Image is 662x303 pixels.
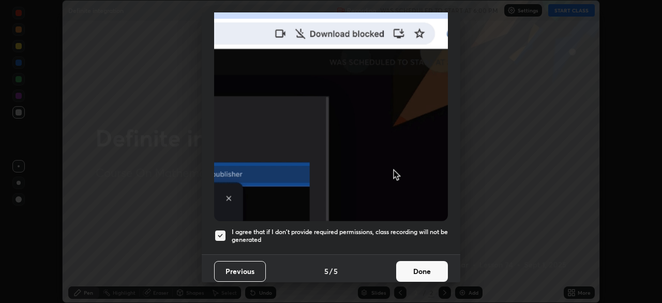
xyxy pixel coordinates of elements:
[334,266,338,277] h4: 5
[396,261,448,282] button: Done
[214,261,266,282] button: Previous
[329,266,333,277] h4: /
[232,228,448,244] h5: I agree that if I don't provide required permissions, class recording will not be generated
[324,266,328,277] h4: 5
